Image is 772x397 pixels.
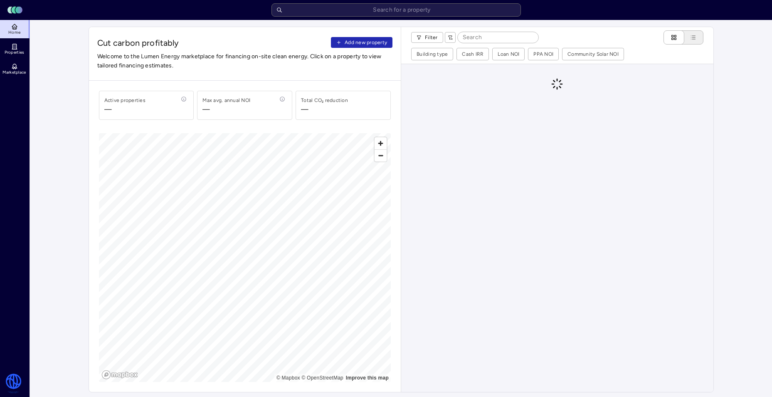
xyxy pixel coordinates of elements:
[417,50,448,58] div: Building type
[97,37,328,49] span: Cut carbon profitably
[99,133,391,382] canvas: Map
[345,38,387,47] span: Add new property
[493,48,524,60] button: Loan NOI
[301,375,343,381] a: OpenStreetMap
[498,50,519,58] div: Loan NOI
[202,96,250,104] div: Max avg. annual NOI
[663,30,684,45] button: Cards view
[375,137,387,149] button: Zoom in
[676,30,703,45] button: List view
[457,48,488,60] button: Cash IRR
[5,50,25,55] span: Properties
[301,104,308,114] div: —
[202,104,250,114] span: —
[104,104,146,114] span: —
[8,30,20,35] span: Home
[2,70,26,75] span: Marketplace
[97,52,393,70] span: Welcome to the Lumen Energy marketplace for financing on-site clean energy. Click on a property t...
[528,48,558,60] button: PPA NOI
[104,96,146,104] div: Active properties
[101,370,138,380] a: Mapbox logo
[425,33,438,42] span: Filter
[276,375,300,381] a: Mapbox
[375,149,387,161] button: Zoom out
[5,374,22,394] img: Watershed
[271,3,521,17] input: Search for a property
[331,37,392,48] button: Add new property
[533,50,553,58] div: PPA NOI
[346,375,389,381] a: Map feedback
[411,32,443,43] button: Filter
[567,50,619,58] div: Community Solar NOI
[301,96,348,104] div: Total CO₂ reduction
[458,32,538,43] input: Search
[412,48,453,60] button: Building type
[462,50,483,58] div: Cash IRR
[562,48,624,60] button: Community Solar NOI
[375,150,387,161] span: Zoom out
